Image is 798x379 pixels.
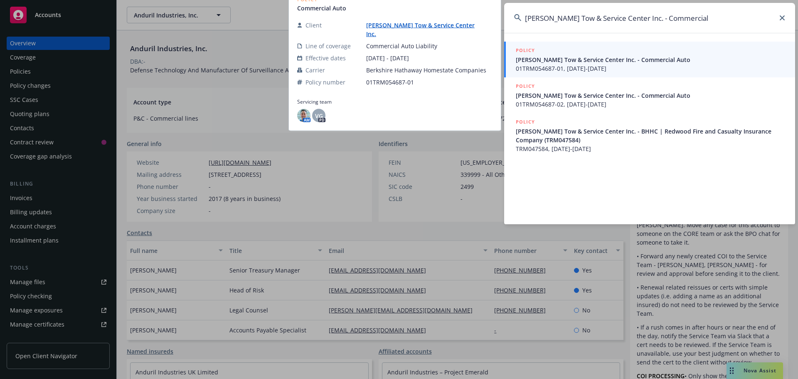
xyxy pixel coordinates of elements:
a: POLICY[PERSON_NAME] Tow & Service Center Inc. - Commercial Auto01TRM054687-01, [DATE]-[DATE] [504,42,795,77]
span: TRM047584, [DATE]-[DATE] [516,144,785,153]
a: POLICY[PERSON_NAME] Tow & Service Center Inc. - Commercial Auto01TRM054687-02, [DATE]-[DATE] [504,77,795,113]
h5: POLICY [516,118,535,126]
span: 01TRM054687-02, [DATE]-[DATE] [516,100,785,109]
h5: POLICY [516,82,535,90]
span: 01TRM054687-01, [DATE]-[DATE] [516,64,785,73]
span: [PERSON_NAME] Tow & Service Center Inc. - Commercial Auto [516,55,785,64]
h5: POLICY [516,46,535,54]
input: Search... [504,3,795,33]
a: POLICY[PERSON_NAME] Tow & Service Center Inc. - BHHC | Redwood Fire and Casualty Insurance Compan... [504,113,795,158]
span: [PERSON_NAME] Tow & Service Center Inc. - Commercial Auto [516,91,785,100]
span: [PERSON_NAME] Tow & Service Center Inc. - BHHC | Redwood Fire and Casualty Insurance Company (TRM... [516,127,785,144]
